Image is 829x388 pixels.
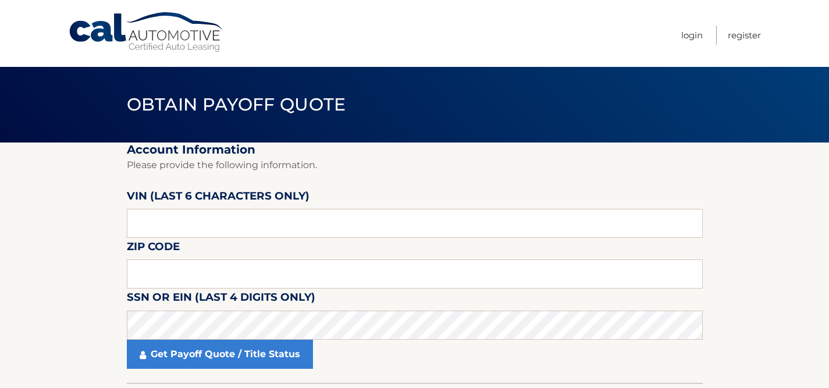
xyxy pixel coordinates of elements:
label: VIN (last 6 characters only) [127,187,309,209]
a: Register [728,26,761,45]
p: Please provide the following information. [127,157,703,173]
a: Cal Automotive [68,12,225,53]
label: Zip Code [127,238,180,259]
a: Get Payoff Quote / Title Status [127,340,313,369]
h2: Account Information [127,143,703,157]
span: Obtain Payoff Quote [127,94,346,115]
label: SSN or EIN (last 4 digits only) [127,289,315,310]
a: Login [681,26,703,45]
